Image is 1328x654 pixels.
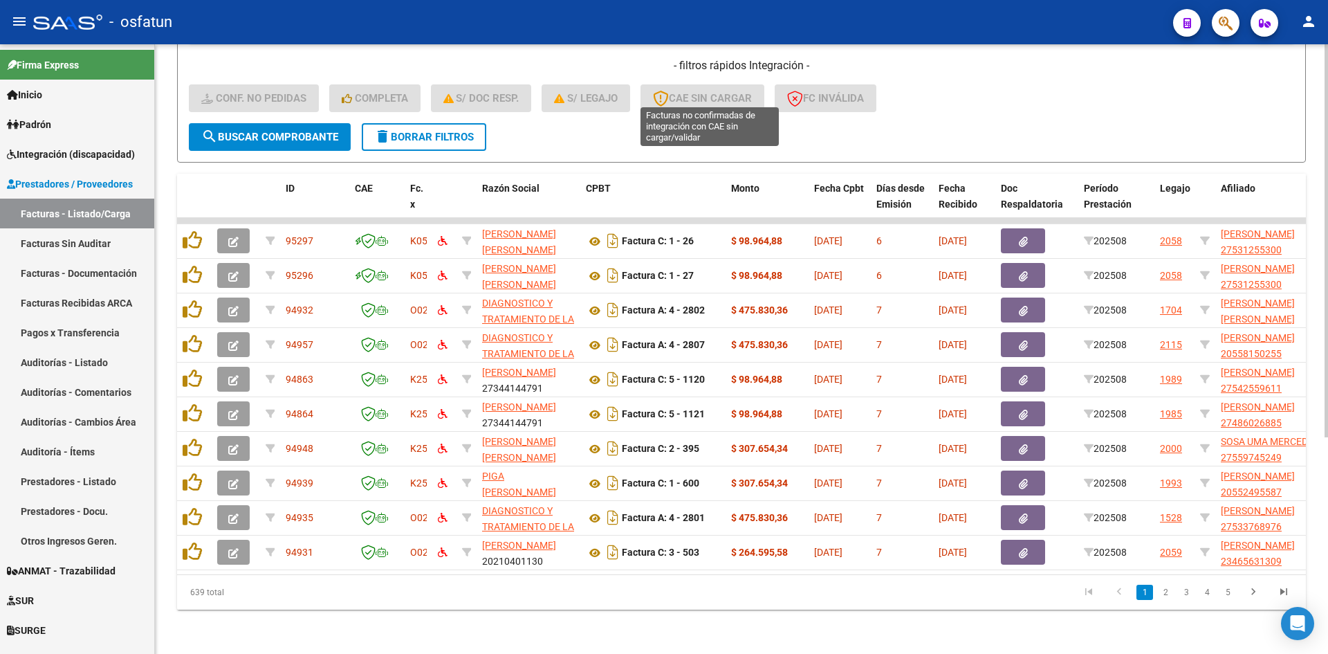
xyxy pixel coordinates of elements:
div: 1528 [1160,510,1182,526]
span: O02 [410,547,428,558]
span: Borrar Filtros [374,131,474,143]
span: [DATE] [939,270,967,281]
div: 27291688832 [482,434,575,463]
span: 7 [876,374,882,385]
span: [PERSON_NAME] 20552495587 [1221,471,1295,498]
div: 33715973079 [482,503,575,532]
span: [DATE] [939,374,967,385]
i: Descargar documento [604,368,622,390]
strong: Factura A: 4 - 2802 [622,305,705,316]
span: [PERSON_NAME] 27531255300 [1221,263,1295,290]
li: page 2 [1155,581,1176,604]
div: 2059 [1160,545,1182,561]
strong: $ 307.654,34 [731,478,788,489]
span: 202508 [1084,443,1127,454]
strong: Factura A: 4 - 2801 [622,513,705,524]
mat-icon: person [1300,13,1317,30]
div: 2058 [1160,233,1182,249]
span: Buscar Comprobante [201,131,338,143]
span: 202508 [1084,339,1127,350]
span: O02 [410,305,428,316]
span: [PERSON_NAME] 23465631309 [1221,540,1295,567]
span: Fecha Cpbt [814,183,864,194]
a: 4 [1199,585,1215,600]
strong: $ 264.595,58 [731,547,788,558]
strong: Factura C: 2 - 395 [622,444,699,455]
datatable-header-cell: Fecha Cpbt [809,174,871,235]
button: S/ legajo [542,84,630,112]
div: 1704 [1160,302,1182,318]
span: Firma Express [7,57,79,73]
div: 20392004379 [482,226,575,255]
span: [DATE] [814,305,842,316]
span: 202508 [1084,547,1127,558]
datatable-header-cell: CAE [349,174,405,235]
span: K25 [410,408,427,419]
li: page 1 [1134,581,1155,604]
span: [DATE] [814,408,842,419]
div: 1985 [1160,406,1182,422]
datatable-header-cell: Razón Social [477,174,580,235]
span: 95296 [286,270,313,281]
span: [PERSON_NAME] [PERSON_NAME] 20576279915 [1221,298,1295,340]
strong: Factura C: 1 - 27 [622,271,694,282]
span: 202508 [1084,478,1127,489]
strong: $ 98.964,88 [731,374,782,385]
span: ANMAT - Trazabilidad [7,563,116,579]
span: FC Inválida [787,92,864,105]
span: 202508 [1084,512,1127,523]
span: [DATE] [814,235,842,246]
span: 94935 [286,512,313,523]
strong: $ 475.830,36 [731,339,788,350]
span: 6 [876,235,882,246]
span: [DATE] [814,512,842,523]
span: Integración (discapacidad) [7,147,135,162]
span: 94931 [286,547,313,558]
div: 23378732204 [482,469,575,498]
button: Completa [329,84,421,112]
span: [PERSON_NAME] [PERSON_NAME] [482,436,556,463]
div: 1989 [1160,372,1182,388]
span: [PERSON_NAME] [482,367,556,378]
a: go to previous page [1106,585,1132,600]
span: Completa [342,92,408,105]
button: S/ Doc Resp. [431,84,532,112]
span: [DATE] [939,478,967,489]
span: DIAGNOSTICO Y TRATAMIENTO DE LA COMUNICACION SA [482,505,574,548]
span: Conf. no pedidas [201,92,306,105]
datatable-header-cell: CPBT [580,174,726,235]
span: 7 [876,512,882,523]
strong: Factura C: 1 - 600 [622,478,699,489]
span: Período Prestación [1084,183,1132,210]
div: 33715973079 [482,330,575,359]
span: [DATE] [939,443,967,454]
span: Padrón [7,117,51,132]
span: 202508 [1084,270,1127,281]
button: CAE SIN CARGAR [640,84,764,112]
div: 639 total [177,575,400,610]
span: Legajo [1160,183,1190,194]
div: Open Intercom Messenger [1281,607,1314,640]
a: go to first page [1076,585,1102,600]
strong: Factura C: 3 - 503 [622,547,699,558]
span: Doc Respaldatoria [1001,183,1063,210]
span: [DATE] [939,547,967,558]
span: K05 [410,235,427,246]
a: go to next page [1240,585,1266,600]
span: [DATE] [814,270,842,281]
datatable-header-cell: Legajo [1154,174,1195,235]
span: SOSA UMA MERCEDES 27559745249 [1221,436,1319,463]
span: Prestadores / Proveedores [7,176,133,192]
span: [PERSON_NAME] 27533768976 [1221,505,1295,532]
strong: Factura C: 5 - 1120 [622,374,705,385]
i: Descargar documento [604,264,622,287]
span: 94932 [286,305,313,316]
span: 94948 [286,443,313,454]
span: K25 [410,374,427,385]
span: 94864 [286,408,313,419]
span: Días desde Emisión [876,183,925,210]
a: 2 [1157,585,1174,600]
div: 1993 [1160,475,1182,491]
span: 7 [876,408,882,419]
span: SURGE [7,623,46,638]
